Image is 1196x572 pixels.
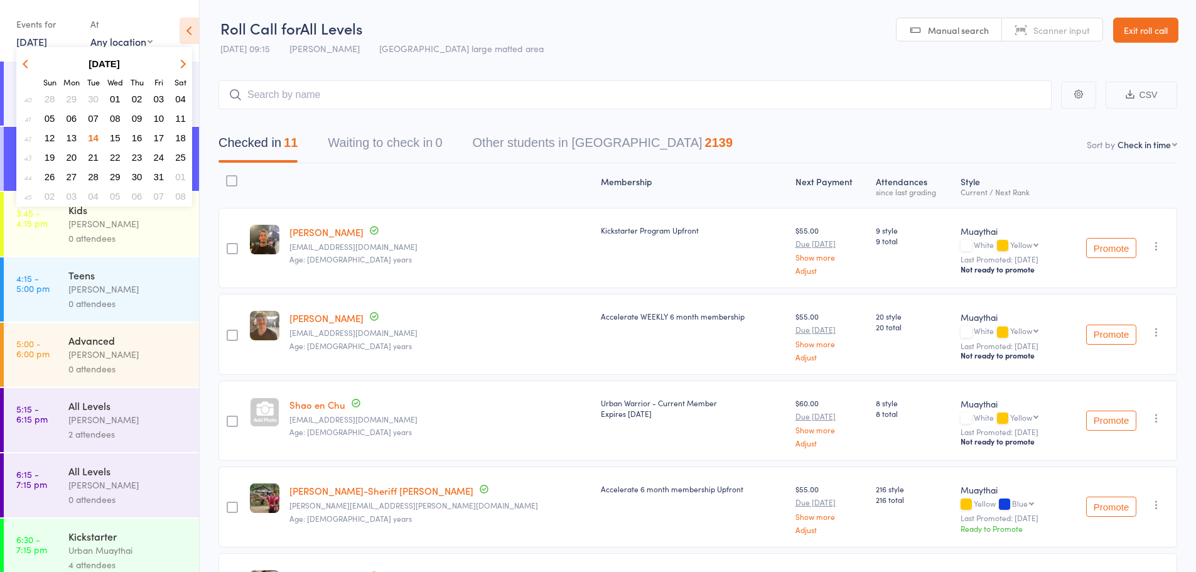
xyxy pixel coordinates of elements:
span: 30 [88,94,99,104]
span: 20 style [876,311,951,321]
small: Due [DATE] [795,412,866,421]
img: image1756977381.png [250,311,279,340]
div: White [961,326,1057,337]
div: since last grading [876,188,951,196]
span: 28 [45,94,55,104]
div: Yellow [961,499,1057,510]
small: Saturday [175,77,186,87]
span: 30 [132,171,143,182]
div: Muaythai [961,483,1057,496]
a: 3:45 -4:15 pmKids[PERSON_NAME]0 attendees [4,192,199,256]
div: [PERSON_NAME] [68,478,188,492]
span: 20 total [876,321,951,332]
div: 0 attendees [68,296,188,311]
div: Style [956,169,1062,202]
a: Show more [795,253,866,261]
button: 30 [127,168,147,185]
span: 29 [67,94,77,104]
button: 27 [62,168,82,185]
div: Membership [596,169,790,202]
small: andersonchu5868@gmail.com [289,415,591,424]
button: 03 [62,188,82,205]
a: Adjust [795,353,866,361]
span: 27 [67,171,77,182]
button: 29 [62,90,82,107]
button: 01 [105,90,125,107]
div: Any location [90,35,153,48]
div: Events for [16,14,78,35]
img: image1758612166.png [250,225,279,254]
div: Accelerate WEEKLY 6 month membership [601,311,785,321]
span: 25 [175,152,186,163]
button: 06 [62,110,82,127]
em: 40 [24,94,31,104]
button: 08 [105,110,125,127]
button: 21 [84,149,103,166]
button: 05 [105,188,125,205]
button: 09 [127,110,147,127]
a: 4:15 -5:00 pmTeens[PERSON_NAME]0 attendees [4,257,199,321]
a: 5:00 -6:00 pmAdvanced[PERSON_NAME]0 attendees [4,323,199,387]
span: 9 style [876,225,951,235]
em: 45 [24,192,31,202]
button: 08 [171,188,190,205]
span: Age: [DEMOGRAPHIC_DATA] years [289,513,412,524]
div: $55.00 [795,483,866,533]
div: [PERSON_NAME] [68,347,188,362]
small: Tuesday [87,77,100,87]
a: Shao en Chu [289,398,345,411]
div: Kickstarter [68,529,188,543]
span: Age: [DEMOGRAPHIC_DATA] years [289,254,412,264]
div: Current / Next Rank [961,188,1057,196]
em: 44 [24,172,31,182]
div: $55.00 [795,311,866,360]
div: Next Payment [790,169,871,202]
small: beggsjack03@gmail.com [289,328,591,337]
span: [GEOGRAPHIC_DATA] large matted area [379,42,544,55]
time: 4:15 - 5:00 pm [16,273,50,293]
span: 08 [110,113,121,124]
div: White [961,240,1057,251]
a: Show more [795,512,866,521]
div: [PERSON_NAME] [68,217,188,231]
span: 03 [154,94,164,104]
span: Age: [DEMOGRAPHIC_DATA] years [289,340,412,351]
button: 16 [127,129,147,146]
div: All Levels [68,464,188,478]
div: Urban Warrior - Current Member [601,397,785,419]
a: [PERSON_NAME] [289,225,364,239]
a: Show more [795,426,866,434]
time: 6:30 - 7:15 pm [16,534,47,554]
span: 11 [175,113,186,124]
span: 12 [45,132,55,143]
a: Adjust [795,439,866,447]
span: 07 [154,191,164,202]
div: [PERSON_NAME] [68,282,188,296]
button: Other students in [GEOGRAPHIC_DATA]2139 [473,129,733,163]
span: 16 [132,132,143,143]
button: 31 [149,168,169,185]
button: 14 [84,129,103,146]
span: 24 [154,152,164,163]
small: Friday [154,77,163,87]
span: 01 [175,171,186,182]
span: 26 [45,171,55,182]
span: 14 [88,132,99,143]
button: Waiting to check in0 [328,129,442,163]
div: 11 [284,136,298,149]
button: 05 [40,110,60,127]
span: 20 [67,152,77,163]
div: Not ready to promote [961,436,1057,446]
div: Atten­dances [871,169,956,202]
div: Not ready to promote [961,350,1057,360]
button: 07 [84,110,103,127]
small: Wednesday [107,77,123,87]
span: 05 [110,191,121,202]
button: Promote [1086,497,1136,517]
small: Due [DATE] [795,498,866,507]
button: 07 [149,188,169,205]
a: [PERSON_NAME]-Sheriff [PERSON_NAME] [289,484,473,497]
div: Accelerate 6 month membership Upfront [601,483,785,494]
div: Check in time [1118,138,1171,151]
button: CSV [1106,82,1177,109]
